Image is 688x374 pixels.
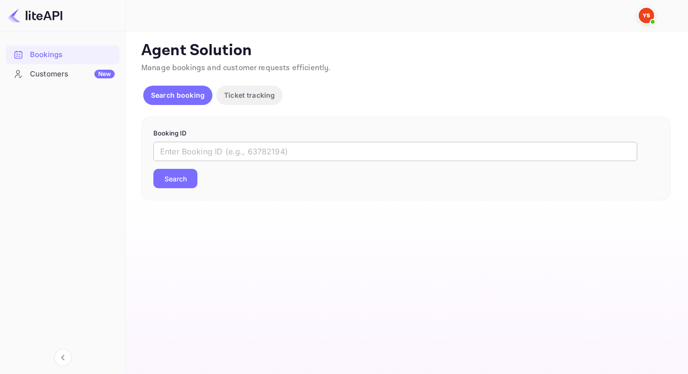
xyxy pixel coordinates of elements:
input: Enter Booking ID (e.g., 63782194) [153,142,637,161]
img: LiteAPI logo [8,8,62,23]
p: Booking ID [153,129,658,138]
button: Collapse navigation [54,349,72,366]
div: Customers [30,69,115,80]
span: Manage bookings and customer requests efficiently. [141,63,331,73]
a: Bookings [6,45,120,63]
button: Search [153,169,197,188]
div: Bookings [6,45,120,64]
img: Yandex Support [639,8,654,23]
p: Ticket tracking [224,90,275,100]
div: Bookings [30,49,115,60]
a: CustomersNew [6,65,120,83]
p: Agent Solution [141,41,671,60]
p: Search booking [151,90,205,100]
div: New [94,70,115,78]
div: CustomersNew [6,65,120,84]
